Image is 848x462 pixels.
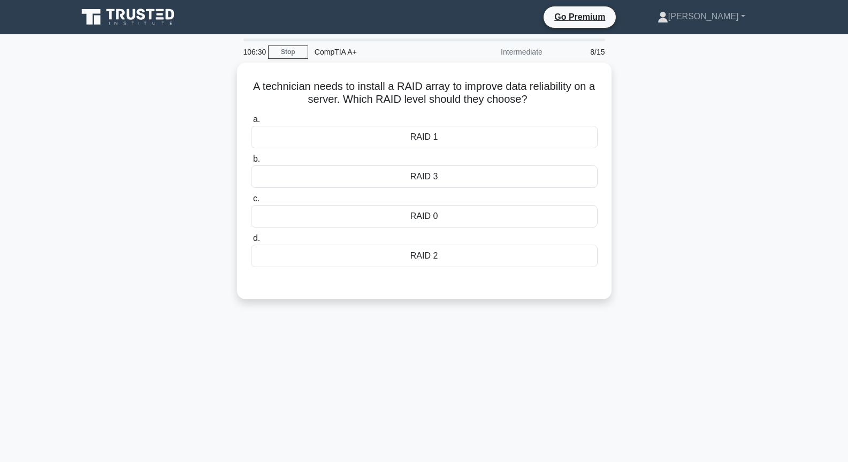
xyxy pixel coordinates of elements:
[549,41,612,63] div: 8/15
[251,245,598,267] div: RAID 2
[251,126,598,148] div: RAID 1
[251,165,598,188] div: RAID 3
[250,80,599,107] h5: A technician needs to install a RAID array to improve data reliability on a server. Which RAID le...
[253,115,260,124] span: a.
[455,41,549,63] div: Intermediate
[308,41,455,63] div: CompTIA A+
[548,10,612,24] a: Go Premium
[253,194,259,203] span: c.
[253,154,260,163] span: b.
[253,233,260,243] span: d.
[237,41,268,63] div: 106:30
[251,205,598,228] div: RAID 0
[632,6,771,27] a: [PERSON_NAME]
[268,46,308,59] a: Stop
